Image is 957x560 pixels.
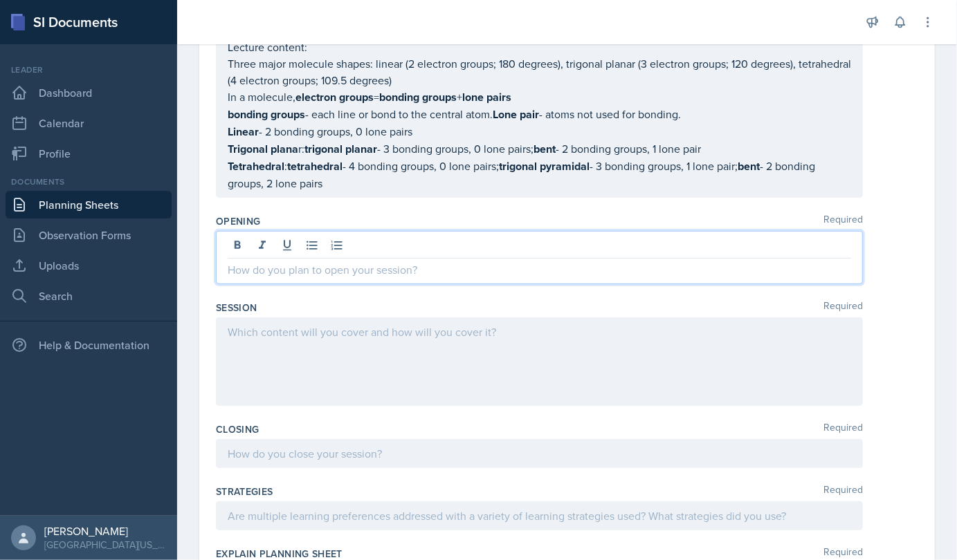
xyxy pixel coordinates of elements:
div: Help & Documentation [6,331,172,359]
p: - each line or bond to the central atom. - atoms not used for bonding. [228,106,851,123]
strong: trigonal pyramidal [499,158,590,174]
p: : - 4 bonding groups, 0 lone pairs; - 3 bonding groups, 1 lone pair; - 2 bonding groups, 2 lone p... [228,158,851,192]
label: Opening [216,214,260,228]
label: Strategies [216,485,273,498]
a: Calendar [6,109,172,137]
strong: lone pairs [462,89,511,105]
p: Three major molecule shapes: linear (2 electron groups; 180 degrees), trigonal planar (3 electron... [228,55,851,88]
a: Planning Sheets [6,191,172,218]
span: Required [823,422,863,436]
strong: Trigonal plana [228,141,298,157]
strong: electron groups [295,89,374,105]
label: Closing [216,422,259,436]
a: Uploads [6,252,172,279]
strong: bent [738,158,760,174]
strong: trigonal planar [304,141,377,157]
strong: tetrahedral [287,158,343,174]
div: Documents [6,176,172,188]
strong: Lone pair [493,106,539,122]
label: Session [216,301,257,315]
div: [GEOGRAPHIC_DATA][US_STATE] [44,538,166,552]
p: Lecture content: [228,39,851,55]
strong: Tetrahedral [228,158,284,174]
a: Search [6,282,172,310]
a: Observation Forms [6,221,172,249]
strong: bent [534,141,556,157]
p: In a molecule, = + [228,88,851,106]
strong: bonding groups [228,106,305,122]
strong: bonding groups [379,89,457,105]
span: Required [823,485,863,498]
a: Dashboard [6,79,172,106]
a: Profile [6,140,172,167]
strong: Linear [228,124,259,140]
div: Leader [6,64,172,76]
span: Required [823,301,863,315]
span: Required [823,214,863,228]
p: r: - 3 bonding groups, 0 lone pairs; - 2 bonding groups, 1 lone pair [228,140,851,158]
div: [PERSON_NAME] [44,524,166,538]
p: - 2 bonding groups, 0 lone pairs [228,123,851,140]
